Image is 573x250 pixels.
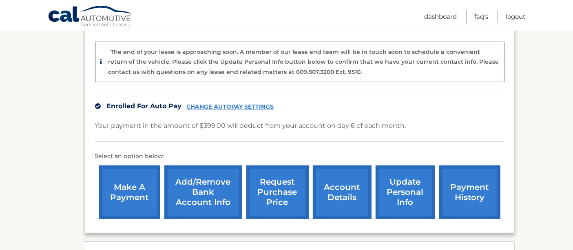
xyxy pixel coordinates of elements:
a: update personal info [376,165,435,219]
a: payment history [439,165,500,219]
a: FAQ's [474,10,488,23]
a: Dashboard [424,10,457,23]
p: Your payment in the amount of $399.00 will deduct from your account on day 6 of each month. [95,120,406,132]
p: The end of your lease is approaching soon. A member of our lease end team will be in touch soon t... [108,48,499,76]
a: make a payment [99,165,160,219]
span: Enrolled For Auto Pay [107,102,182,110]
a: account details [313,165,372,219]
a: Logout [506,10,525,23]
a: Cal Automotive [48,5,133,29]
a: CHANGE AUTOPAY SETTINGS [187,103,274,110]
a: request purchase price [246,165,309,219]
img: check.svg [95,103,101,109]
p: Select an option below: [95,152,504,161]
a: Add/Remove bank account info [164,165,242,219]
